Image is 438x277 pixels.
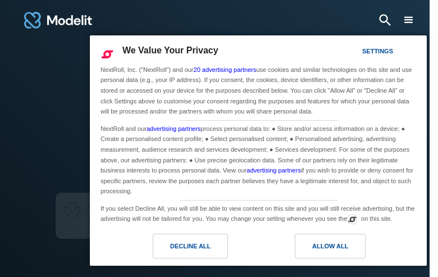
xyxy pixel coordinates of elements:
img: modelit logo [22,7,94,34]
a: advertising partners [147,125,201,132]
div: NextRoll, Inc. ("NextRoll") and our use cookies and similar technologies on this site and use per... [98,63,418,118]
a: home [22,7,94,34]
a: Decline All [97,234,258,264]
a: Settings [343,42,369,63]
a: Allow All [258,234,420,264]
a: advertising partners [247,167,301,174]
div: menu [402,13,416,27]
div: Decline All [170,240,211,252]
div: Allow All [312,240,348,252]
p: We use to provide you the best user experience and for performance analytics. [88,202,296,226]
div: Settings [362,45,393,57]
a: 20 advertising partners [194,66,257,73]
div: If you select Decline All, you will still be able to view content on this site and you will still... [98,201,418,225]
div: NextRoll and our process personal data to: ● Store and/or access information on a device; ● Creat... [98,121,418,198]
span: We Value Your Privacy [122,46,218,55]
